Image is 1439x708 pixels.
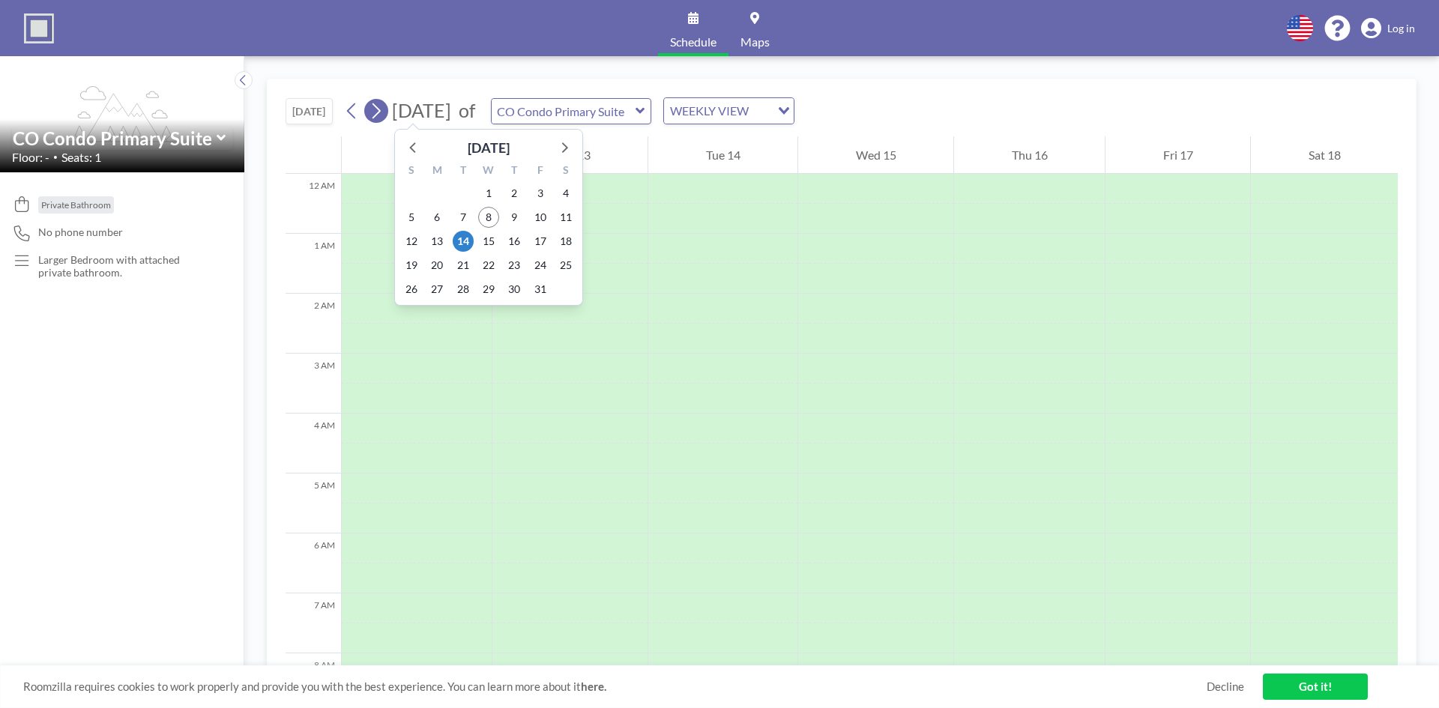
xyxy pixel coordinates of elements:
[798,136,953,174] div: Wed 15
[648,136,797,174] div: Tue 14
[286,473,341,533] div: 5 AM
[667,101,752,121] span: WEEKLY VIEW
[740,36,770,48] span: Maps
[670,36,717,48] span: Schedule
[753,101,769,121] input: Search for option
[1387,22,1415,35] span: Log in
[1251,136,1398,174] div: Sat 18
[12,150,49,165] span: Floor: -
[581,680,606,693] a: here.
[286,294,341,354] div: 2 AM
[286,593,341,653] div: 7 AM
[38,253,214,279] p: Larger Bedroom with attached private bathroom.
[286,414,341,473] div: 4 AM
[24,13,54,43] img: organization-logo
[664,98,794,124] div: Search for option
[1361,18,1415,39] a: Log in
[392,99,451,121] span: [DATE]
[286,174,341,234] div: 12 AM
[1263,674,1368,700] a: Got it!
[53,152,58,162] span: •
[954,136,1105,174] div: Thu 16
[286,234,341,294] div: 1 AM
[38,226,123,239] span: No phone number
[13,127,217,149] input: CO Condo Primary Suite
[286,533,341,593] div: 6 AM
[492,99,636,124] input: CO Condo Primary Suite
[1105,136,1250,174] div: Fri 17
[41,199,111,211] span: Private Bathroom
[1207,680,1244,694] a: Decline
[459,99,475,122] span: of
[342,136,492,174] div: Sun 12
[23,680,1207,694] span: Roomzilla requires cookies to work properly and provide you with the best experience. You can lea...
[286,98,333,124] button: [DATE]
[286,354,341,414] div: 3 AM
[61,150,101,165] span: Seats: 1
